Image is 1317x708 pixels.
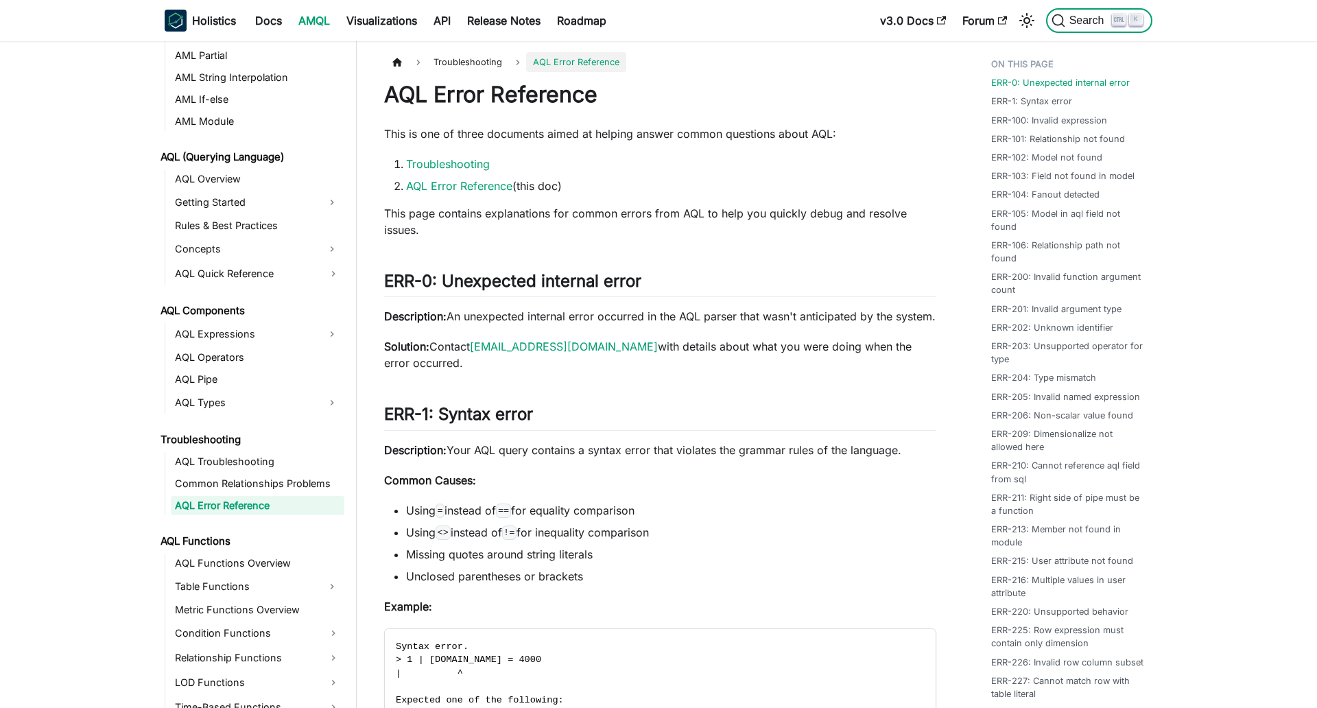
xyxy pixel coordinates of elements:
a: AQL Types [171,392,320,414]
a: AQL Functions [156,532,344,551]
strong: Example: [384,600,432,613]
a: ERR-105: Model in aql field not found [991,207,1144,233]
img: Holistics [165,10,187,32]
strong: Description: [384,443,447,457]
a: AQL Operators [171,348,344,367]
a: AQL Functions Overview [171,554,344,573]
a: ERR-103: Field not found in model [991,169,1135,182]
a: AQL Error Reference [406,179,512,193]
strong: Solution: [384,340,429,353]
a: ERR-213: Member not found in module [991,523,1144,549]
a: LOD Functions [171,672,344,694]
a: Getting Started [171,191,320,213]
button: Search (Ctrl+K) [1046,8,1152,33]
button: Expand sidebar category 'Table Functions' [320,576,344,598]
nav: Docs sidebar [151,41,357,708]
li: Unclosed parentheses or brackets [406,568,936,585]
h1: AQL Error Reference [384,81,936,108]
a: ERR-227: Cannot match row with table literal [991,674,1144,700]
p: This page contains explanations for common errors from AQL to help you quickly debug and resolve ... [384,205,936,238]
a: AML Partial [171,46,344,65]
a: ERR-104: Fanout detected [991,188,1100,201]
p: Your AQL query contains a syntax error that violates the grammar rules of the language. [384,442,936,458]
a: ERR-211: Right side of pipe must be a function [991,491,1144,517]
span: > 1 | [DOMAIN_NAME] = 4000 [396,654,541,665]
a: ERR-210: Cannot reference aql field from sql [991,459,1144,485]
a: ERR-200: Invalid function argument count [991,270,1144,296]
p: An unexpected internal error occurred in the AQL parser that wasn't anticipated by the system. [384,308,936,324]
b: Holistics [192,12,236,29]
a: Home page [384,52,410,72]
a: ERR-1: Syntax error [991,95,1072,108]
a: Docs [247,10,290,32]
button: Expand sidebar category 'AQL Expressions' [320,323,344,345]
span: Search [1065,14,1113,27]
a: AML String Interpolation [171,68,344,87]
a: ERR-225: Row expression must contain only dimension [991,624,1144,650]
a: API [425,10,459,32]
a: Forum [954,10,1015,32]
a: ERR-216: Multiple values in user attribute [991,574,1144,600]
li: Using instead of for inequality comparison [406,524,936,541]
kbd: K [1129,14,1143,26]
h2: ERR-0: Unexpected internal error [384,271,936,297]
a: Concepts [171,238,320,260]
a: AMQL [290,10,338,32]
li: Using instead of for equality comparison [406,502,936,519]
button: Switch between dark and light mode (currently light mode) [1016,10,1038,32]
code: == [496,504,511,517]
a: Troubleshooting [406,157,490,171]
a: AQL Components [156,301,344,320]
a: Visualizations [338,10,425,32]
p: Contact with details about what you were doing when the error occurred. [384,338,936,371]
span: Troubleshooting [427,52,509,72]
a: ERR-205: Invalid named expression [991,390,1140,403]
a: Troubleshooting [156,430,344,449]
code: = [436,504,444,517]
a: AQL Error Reference [171,496,344,515]
code: <> [436,526,451,539]
a: AQL (Querying Language) [156,147,344,167]
a: Rules & Best Practices [171,216,344,235]
a: ERR-206: Non-scalar value found [991,409,1133,422]
button: Expand sidebar category 'Getting Started' [320,191,344,213]
a: Roadmap [549,10,615,32]
a: AML If-else [171,90,344,109]
a: Relationship Functions [171,647,344,669]
a: ERR-204: Type mismatch [991,371,1096,384]
span: | ^ [396,668,463,678]
a: ERR-202: Unknown identifier [991,321,1113,334]
a: ERR-220: Unsupported behavior [991,605,1128,618]
a: v3.0 Docs [872,10,954,32]
a: Release Notes [459,10,549,32]
a: AML Module [171,112,344,131]
a: ERR-201: Invalid argument type [991,303,1122,316]
li: Missing quotes around string literals [406,546,936,563]
a: ERR-209: Dimensionalize not allowed here [991,427,1144,453]
li: (this doc) [406,178,936,194]
a: ERR-215: User attribute not found [991,554,1133,567]
nav: Breadcrumbs [384,52,936,72]
a: AQL Expressions [171,323,320,345]
a: ERR-106: Relationship path not found [991,239,1144,265]
a: Metric Functions Overview [171,600,344,619]
h2: ERR-1: Syntax error [384,404,936,430]
a: AQL Troubleshooting [171,452,344,471]
a: AQL Quick Reference [171,263,344,285]
a: ERR-100: Invalid expression [991,114,1107,127]
a: AQL Pipe [171,370,344,389]
a: HolisticsHolistics [165,10,236,32]
a: Table Functions [171,576,320,598]
p: This is one of three documents aimed at helping answer common questions about AQL: [384,126,936,142]
a: Condition Functions [171,622,344,644]
a: Common Relationships Problems [171,474,344,493]
code: != [502,526,517,539]
strong: Description: [384,309,447,323]
a: [EMAIL_ADDRESS][DOMAIN_NAME] [470,340,658,353]
span: AQL Error Reference [526,52,626,72]
span: Syntax error. [396,641,468,652]
a: ERR-226: Invalid row column subset [991,656,1143,669]
button: Expand sidebar category 'Concepts' [320,238,344,260]
a: ERR-102: Model not found [991,151,1102,164]
button: Expand sidebar category 'AQL Types' [320,392,344,414]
